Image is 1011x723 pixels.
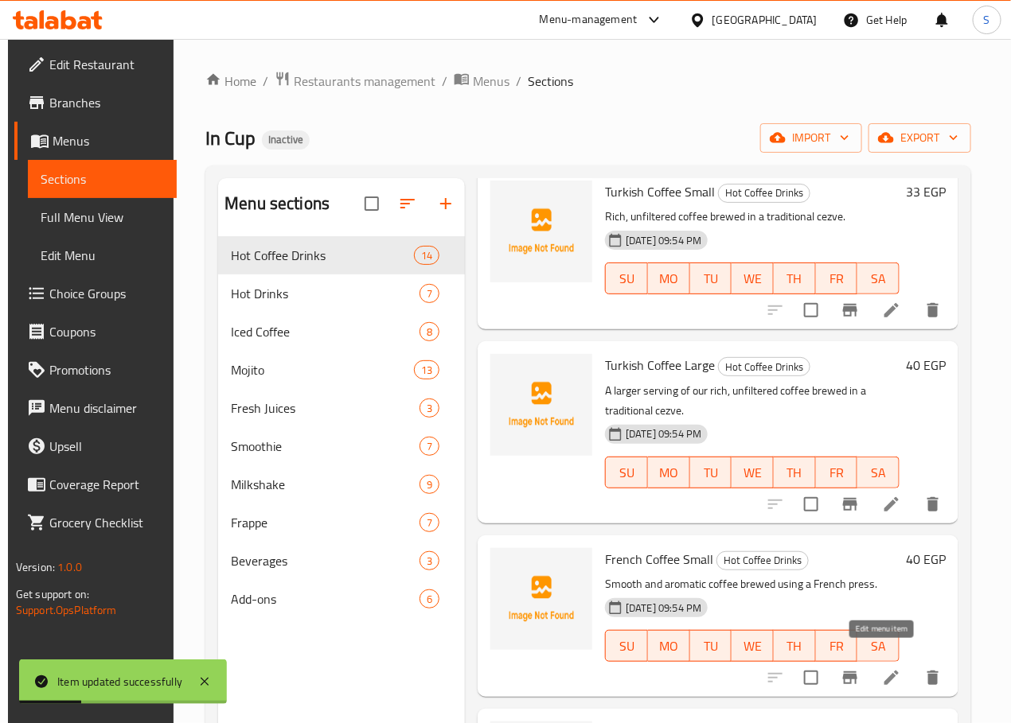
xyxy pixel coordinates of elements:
h2: Menu sections [224,192,330,216]
span: [DATE] 09:54 PM [619,233,708,248]
div: [GEOGRAPHIC_DATA] [712,11,818,29]
span: TU [697,461,726,484]
span: Beverages [231,551,420,570]
button: MO [648,262,690,294]
span: Smoothie [231,437,420,456]
span: 9 [420,477,439,492]
a: Edit menu item [882,301,901,320]
span: SU [612,461,642,484]
button: FR [816,262,858,294]
span: 7 [420,515,439,531]
span: TH [780,267,810,290]
p: Rich, unfiltered coffee brewed in a traditional cezve. [605,207,900,227]
div: items [414,246,439,265]
span: Turkish Coffee Small [605,180,715,204]
a: Home [205,72,256,91]
span: In Cup [205,120,256,156]
button: TU [690,457,732,488]
span: Hot Coffee Drinks [719,184,810,202]
span: Frappe [231,513,420,532]
span: Full Menu View [41,208,164,227]
div: Milkshake9 [218,465,465,503]
div: Hot Coffee Drinks [716,551,809,570]
button: TH [774,262,816,294]
span: Add-ons [231,589,420,608]
span: French Coffee Small [605,547,713,571]
button: Branch-specific-item [831,659,869,697]
span: SA [864,267,893,290]
div: items [420,437,439,456]
span: MO [654,267,684,290]
a: Restaurants management [275,71,435,91]
a: Menus [14,122,177,160]
button: SU [605,262,648,294]
img: Turkish Coffee Large [490,354,592,456]
button: WE [732,262,774,294]
a: Full Menu View [28,198,177,236]
span: Select all sections [355,187,388,220]
a: Coupons [14,313,177,351]
span: WE [738,461,767,484]
li: / [263,72,268,91]
button: delete [914,485,952,523]
span: 14 [415,248,439,263]
div: Hot Coffee Drinks [718,184,810,203]
div: Hot Drinks7 [218,274,465,313]
div: Add-ons6 [218,580,465,618]
nav: Menu sections [218,230,465,624]
div: Beverages3 [218,542,465,580]
div: items [420,322,439,341]
span: Hot Coffee Drinks [717,551,808,569]
span: FR [822,635,852,658]
div: items [414,360,439,379]
button: FR [816,457,858,488]
span: Branches [49,93,164,112]
a: Edit Restaurant [14,45,177,84]
img: Turkish Coffee Small [490,181,592,282]
div: Iced Coffee [231,322,420,341]
button: Add section [427,185,465,223]
button: Branch-specific-item [831,291,869,329]
span: Inactive [262,133,310,146]
span: Upsell [49,437,164,456]
span: 3 [420,401,439,416]
span: 3 [420,554,439,569]
button: import [760,123,862,153]
span: SA [864,461,893,484]
span: Get support on: [16,584,89,604]
a: Coverage Report [14,465,177,503]
button: SA [857,630,900,662]
span: Select to update [794,488,828,521]
h6: 33 EGP [906,181,946,203]
span: WE [738,635,767,658]
span: Grocery Checklist [49,513,164,532]
span: Menus [53,131,164,150]
span: TU [697,635,726,658]
a: Choice Groups [14,274,177,313]
span: SU [612,635,642,658]
button: MO [648,457,690,488]
span: SA [864,635,893,658]
div: Hot Coffee Drinks14 [218,236,465,274]
button: WE [732,630,774,662]
span: Sections [528,72,573,91]
span: Menus [473,72,509,91]
h6: 40 EGP [906,548,946,570]
h6: 40 EGP [906,354,946,376]
span: WE [738,267,767,290]
span: Hot Drinks [231,284,420,303]
span: Restaurants management [294,72,435,91]
span: Hot Coffee Drinks [231,246,414,265]
span: 8 [420,325,439,340]
div: items [420,589,439,608]
a: Grocery Checklist [14,503,177,542]
button: Branch-specific-item [831,485,869,523]
button: export [869,123,971,153]
button: delete [914,659,952,697]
